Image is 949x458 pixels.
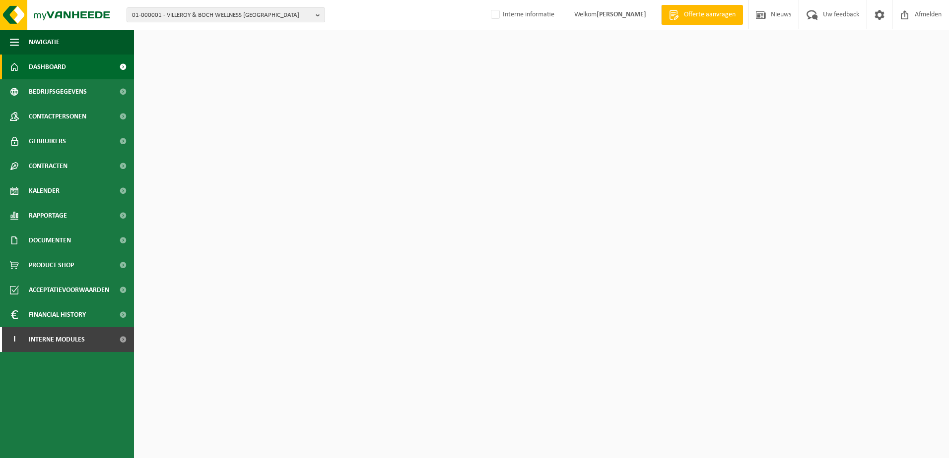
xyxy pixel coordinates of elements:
[29,55,66,79] span: Dashboard
[29,154,68,178] span: Contracten
[29,79,87,104] span: Bedrijfsgegevens
[29,302,86,327] span: Financial History
[29,129,66,154] span: Gebruikers
[29,104,86,129] span: Contactpersonen
[29,253,74,278] span: Product Shop
[132,8,312,23] span: 01-000001 - VILLEROY & BOCH WELLNESS [GEOGRAPHIC_DATA]
[661,5,743,25] a: Offerte aanvragen
[29,178,60,203] span: Kalender
[29,228,71,253] span: Documenten
[681,10,738,20] span: Offerte aanvragen
[29,203,67,228] span: Rapportage
[10,327,19,352] span: I
[29,327,85,352] span: Interne modules
[127,7,325,22] button: 01-000001 - VILLEROY & BOCH WELLNESS [GEOGRAPHIC_DATA]
[489,7,554,22] label: Interne informatie
[29,278,109,302] span: Acceptatievoorwaarden
[597,11,646,18] strong: [PERSON_NAME]
[29,30,60,55] span: Navigatie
